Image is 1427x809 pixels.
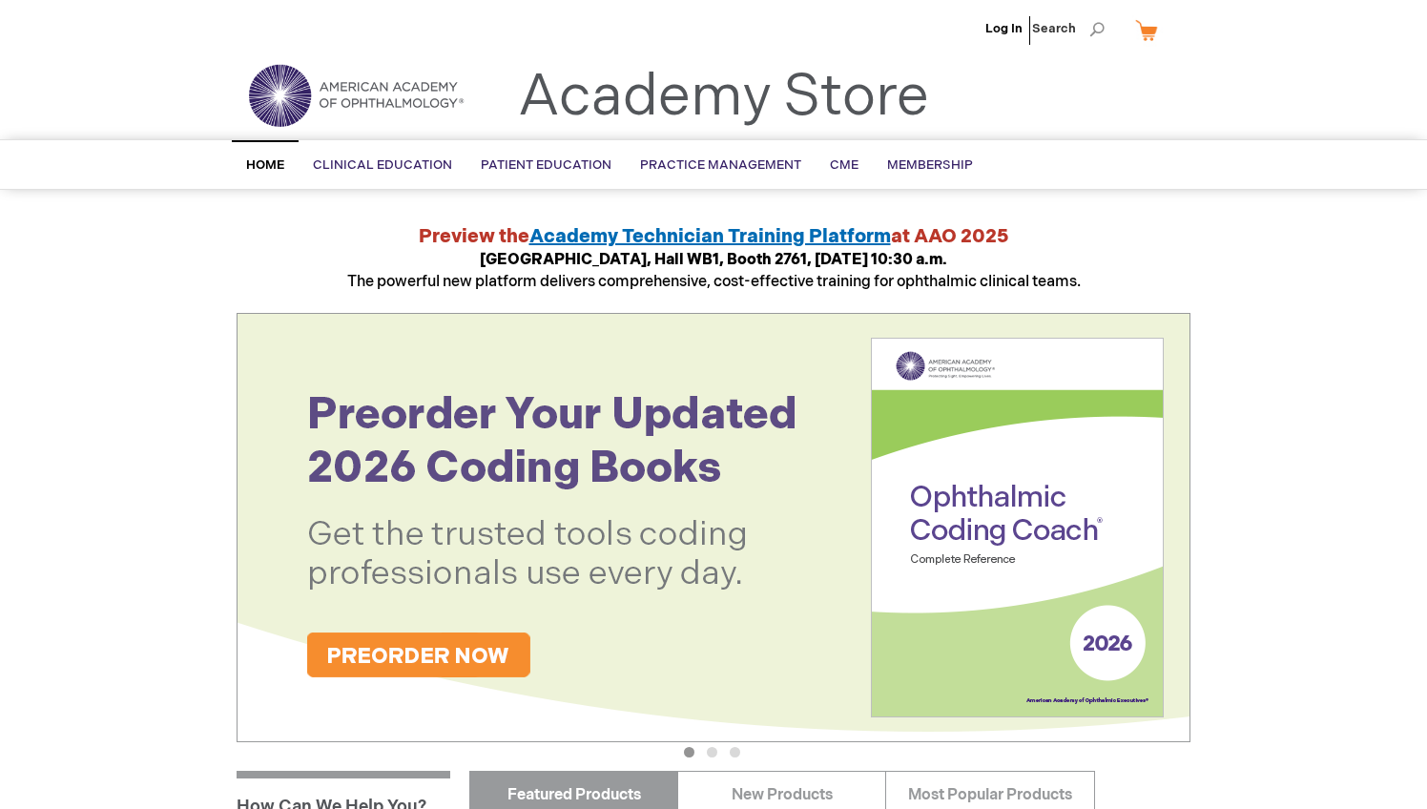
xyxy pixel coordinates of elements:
[246,157,284,173] span: Home
[480,251,947,269] strong: [GEOGRAPHIC_DATA], Hall WB1, Booth 2761, [DATE] 10:30 a.m.
[730,747,740,757] button: 3 of 3
[887,157,973,173] span: Membership
[347,251,1081,291] span: The powerful new platform delivers comprehensive, cost-effective training for ophthalmic clinical...
[1032,10,1105,48] span: Search
[684,747,694,757] button: 1 of 3
[640,157,801,173] span: Practice Management
[518,63,929,132] a: Academy Store
[830,157,858,173] span: CME
[481,157,611,173] span: Patient Education
[529,225,891,248] a: Academy Technician Training Platform
[707,747,717,757] button: 2 of 3
[313,157,452,173] span: Clinical Education
[985,21,1023,36] a: Log In
[419,225,1009,248] strong: Preview the at AAO 2025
